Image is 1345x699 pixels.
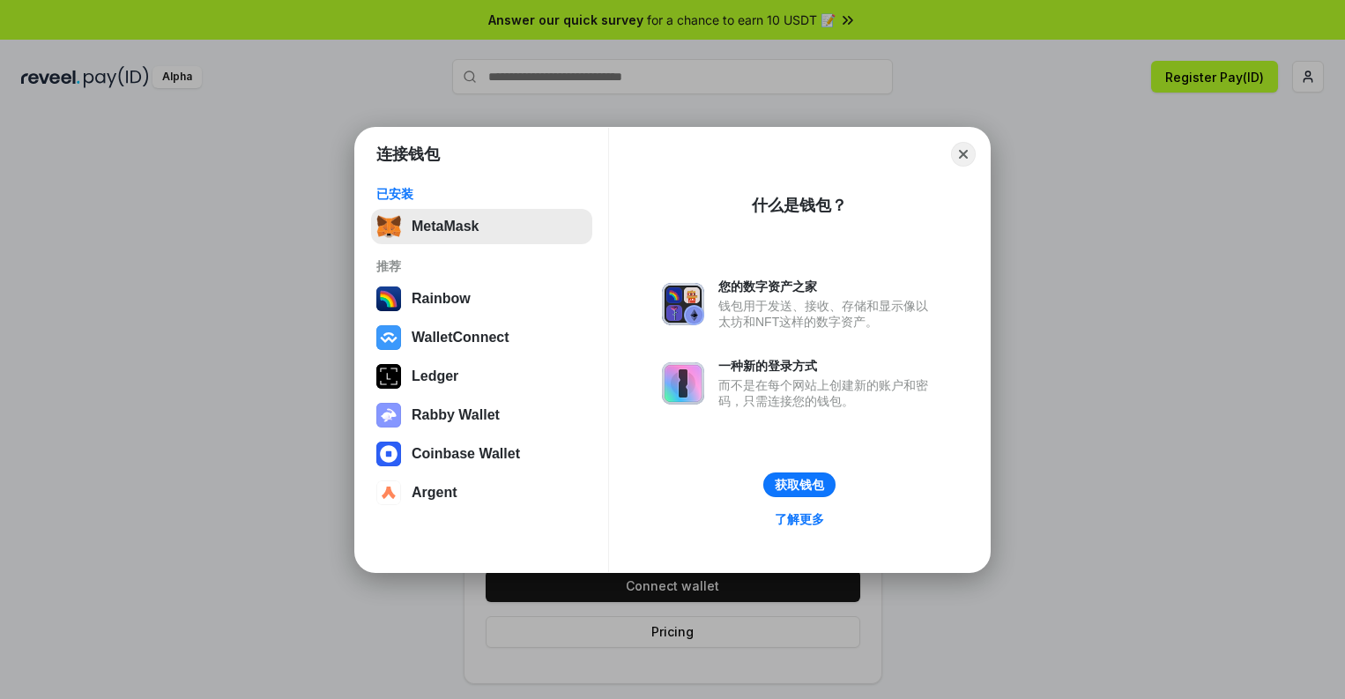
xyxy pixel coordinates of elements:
div: 您的数字资产之家 [718,279,937,294]
img: svg+xml,%3Csvg%20width%3D%2228%22%20height%3D%2228%22%20viewBox%3D%220%200%2028%2028%22%20fill%3D... [376,442,401,466]
div: 已安装 [376,186,587,202]
button: 获取钱包 [763,472,836,497]
button: MetaMask [371,209,592,244]
button: WalletConnect [371,320,592,355]
img: svg+xml,%3Csvg%20width%3D%22120%22%20height%3D%22120%22%20viewBox%3D%220%200%20120%20120%22%20fil... [376,286,401,311]
div: WalletConnect [412,330,509,346]
div: 什么是钱包？ [752,195,847,216]
div: Coinbase Wallet [412,446,520,462]
button: Close [951,142,976,167]
img: svg+xml,%3Csvg%20xmlns%3D%22http%3A%2F%2Fwww.w3.org%2F2000%2Fsvg%22%20fill%3D%22none%22%20viewBox... [662,362,704,405]
div: MetaMask [412,219,479,234]
div: Rainbow [412,291,471,307]
div: 获取钱包 [775,477,824,493]
div: 而不是在每个网站上创建新的账户和密码，只需连接您的钱包。 [718,377,937,409]
h1: 连接钱包 [376,144,440,165]
button: Rabby Wallet [371,398,592,433]
div: Rabby Wallet [412,407,500,423]
button: Argent [371,475,592,510]
img: svg+xml,%3Csvg%20fill%3D%22none%22%20height%3D%2233%22%20viewBox%3D%220%200%2035%2033%22%20width%... [376,214,401,239]
img: svg+xml,%3Csvg%20xmlns%3D%22http%3A%2F%2Fwww.w3.org%2F2000%2Fsvg%22%20fill%3D%22none%22%20viewBox... [376,403,401,428]
img: svg+xml,%3Csvg%20xmlns%3D%22http%3A%2F%2Fwww.w3.org%2F2000%2Fsvg%22%20width%3D%2228%22%20height%3... [376,364,401,389]
img: svg+xml,%3Csvg%20width%3D%2228%22%20height%3D%2228%22%20viewBox%3D%220%200%2028%2028%22%20fill%3D... [376,325,401,350]
div: Argent [412,485,457,501]
div: 推荐 [376,258,587,274]
img: svg+xml,%3Csvg%20width%3D%2228%22%20height%3D%2228%22%20viewBox%3D%220%200%2028%2028%22%20fill%3D... [376,480,401,505]
button: Coinbase Wallet [371,436,592,472]
div: Ledger [412,368,458,384]
div: 了解更多 [775,511,824,527]
img: svg+xml,%3Csvg%20xmlns%3D%22http%3A%2F%2Fwww.w3.org%2F2000%2Fsvg%22%20fill%3D%22none%22%20viewBox... [662,283,704,325]
button: Ledger [371,359,592,394]
div: 一种新的登录方式 [718,358,937,374]
button: Rainbow [371,281,592,316]
div: 钱包用于发送、接收、存储和显示像以太坊和NFT这样的数字资产。 [718,298,937,330]
a: 了解更多 [764,508,835,531]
